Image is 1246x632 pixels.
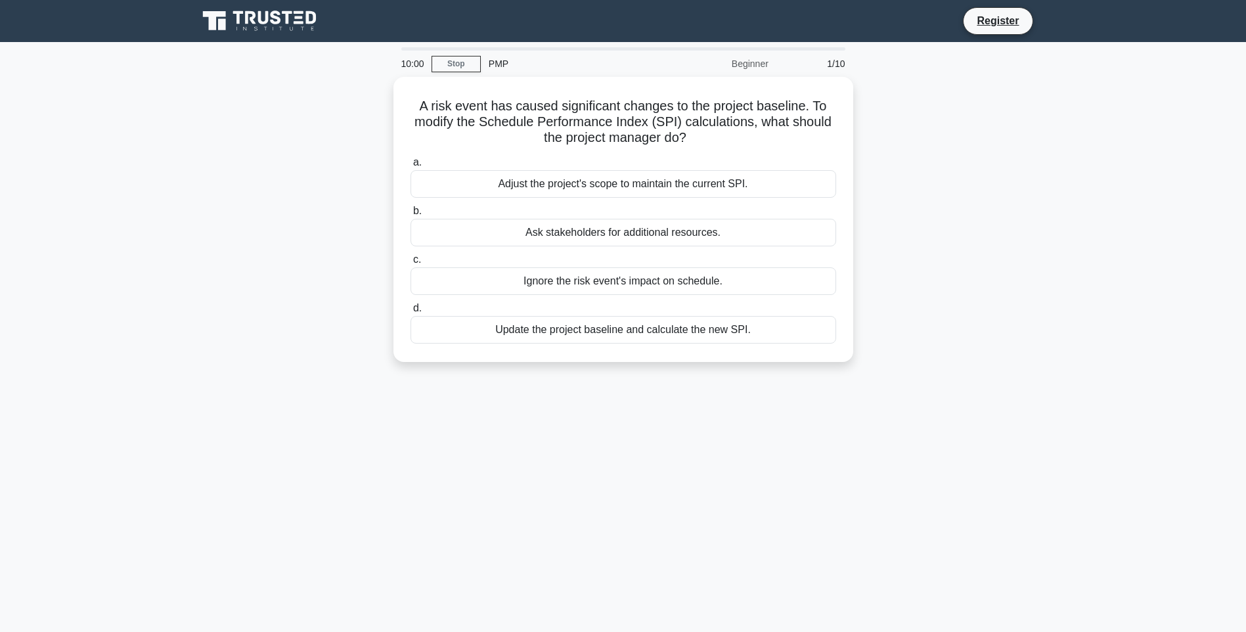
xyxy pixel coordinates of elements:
[411,316,836,344] div: Update the project baseline and calculate the new SPI.
[661,51,776,77] div: Beginner
[432,56,481,72] a: Stop
[411,267,836,295] div: Ignore the risk event's impact on schedule.
[413,254,421,265] span: c.
[776,51,853,77] div: 1/10
[413,302,422,313] span: d.
[411,219,836,246] div: Ask stakeholders for additional resources.
[481,51,661,77] div: PMP
[393,51,432,77] div: 10:00
[411,170,836,198] div: Adjust the project's scope to maintain the current SPI.
[413,156,422,168] span: a.
[409,98,837,147] h5: A risk event has caused significant changes to the project baseline. To modify the Schedule Perfo...
[413,205,422,216] span: b.
[969,12,1027,29] a: Register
